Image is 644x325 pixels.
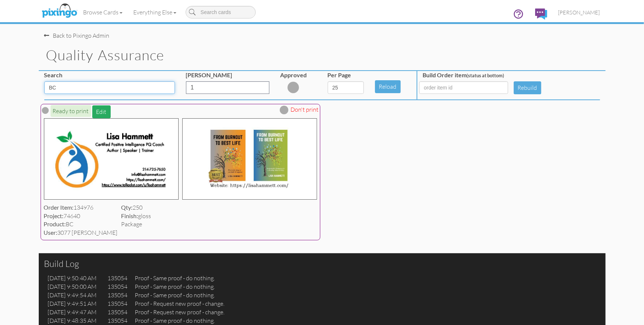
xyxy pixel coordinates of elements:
strong: Project: [44,212,64,219]
td: 135054 [104,316,131,325]
span: Don't print [291,105,319,114]
strong: Product: [44,220,66,227]
td: [DATE] 9:48:35 AM [44,316,104,325]
div: 250 [121,203,151,212]
a: [PERSON_NAME] [553,3,606,22]
td: Proof - Request new proof - change. [131,299,233,308]
td: Proof - Same proof - do nothing. [131,274,233,282]
span: Ready to print [51,105,91,117]
button: Reload [375,80,401,93]
input: order item id [419,81,508,94]
img: 134976-2-1755977702575-0ed08dc37620924e-qa.jpg [182,118,317,200]
div: BC [44,220,118,228]
td: Proof - Same proof - do nothing. [131,316,233,325]
button: Edit [92,105,111,118]
label: Approved [280,71,307,79]
button: Rebuild [514,81,541,94]
h1: Quality Assurance [46,47,606,63]
label: Search [44,71,63,79]
td: 135054 [104,308,131,316]
img: comments.svg [535,9,547,20]
strong: Qty: [121,204,133,211]
td: [DATE] 9:50:00 AM [44,282,104,291]
img: 134976-1-1755977702575-0ed08dc37620924e-qa.jpg [44,118,179,200]
label: Per Page [328,71,351,79]
nav-back: Pixingo Admin [44,24,600,40]
label: [PERSON_NAME] [186,71,233,79]
a: Everything Else [128,3,182,21]
td: 135054 [104,291,131,299]
strong: Order Item: [44,204,74,211]
a: Browse Cards [78,3,128,21]
td: 135054 [104,282,131,291]
td: 135054 [104,299,131,308]
td: 135054 [104,274,131,282]
div: gloss [121,212,151,220]
strong: User: [44,229,58,236]
label: Build Order item [423,71,504,79]
div: 74640 [44,212,118,220]
td: Proof - Request new proof - change. [131,308,233,316]
span: [PERSON_NAME] [558,9,600,16]
h3: Build log [44,259,600,268]
input: Search terms [44,81,175,94]
div: 134976 [44,203,118,212]
img: pixingo logo [40,2,79,20]
span: (status at bottom) [467,72,504,78]
div: 3077 [PERSON_NAME] [44,228,118,237]
div: Back to Pixingo Admin [44,31,110,40]
input: Search cards [186,6,256,18]
td: [DATE] 9:49:47 AM [44,308,104,316]
td: [DATE] 9:50:40 AM [44,274,104,282]
td: [DATE] 9:49:51 AM [44,299,104,308]
td: [DATE] 9:49:54 AM [44,291,104,299]
td: Proof - Same proof - do nothing. [131,282,233,291]
strong: Finish: [121,212,138,219]
div: Package [121,220,151,228]
td: Proof - Same proof - do nothing. [131,291,233,299]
